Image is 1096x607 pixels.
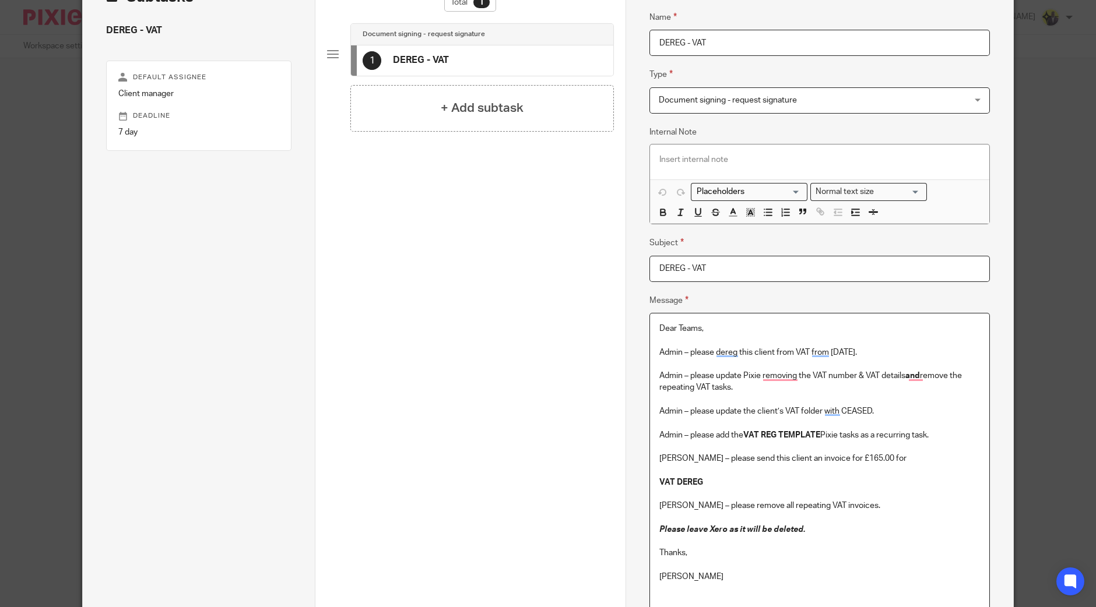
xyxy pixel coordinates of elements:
[878,186,920,198] input: Search for option
[693,186,800,198] input: Search for option
[659,429,980,441] p: Admin – please add the Pixie tasks as a recurring task.
[649,10,677,24] label: Name
[649,68,673,81] label: Type
[118,126,279,138] p: 7 day
[659,347,980,358] p: Admin – please dereg this client from VAT from [DATE].
[659,571,980,583] p: [PERSON_NAME]
[691,183,807,201] div: Search for option
[649,236,684,249] label: Subject
[118,88,279,100] p: Client manager
[659,405,980,417] p: Admin – please update the client’s VAT folder with CEASED.
[659,370,980,394] p: Admin – please update Pixie removing the VAT number & VAT details remove the repeating VAT tasks.
[363,51,381,70] div: 1
[905,372,920,380] strong: and
[691,183,807,201] div: Placeholders
[659,323,980,334] p: Dear Teams,
[659,478,703,486] strong: VAT DEREG
[813,186,877,198] span: Normal text size
[393,54,449,66] h4: DEREG - VAT
[649,126,697,138] label: Internal Note
[118,73,279,82] p: Default assignee
[649,294,688,307] label: Message
[810,183,927,201] div: Text styles
[743,431,820,439] strong: VAT REG TEMPLATE
[659,547,980,559] p: Thanks,
[363,30,485,39] h4: Document signing - request signature
[659,453,980,464] p: [PERSON_NAME] – please send this client an invoice for £165.00 for
[106,24,291,37] h4: DEREG - VAT
[659,500,980,511] p: [PERSON_NAME] – please remove all repeating VAT invoices.
[659,525,805,534] em: Please leave Xero as it will be deleted.
[649,256,990,282] input: Insert subject
[810,183,927,201] div: Search for option
[441,99,524,117] h4: + Add subtask
[118,111,279,121] p: Deadline
[659,96,797,104] span: Document signing - request signature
